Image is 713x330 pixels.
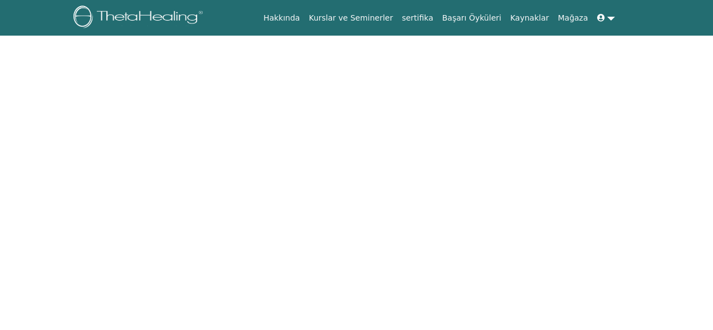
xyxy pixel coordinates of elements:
[506,8,554,28] a: Kaynaklar
[553,8,592,28] a: Mağaza
[397,8,437,28] a: sertifika
[304,8,397,28] a: Kurslar ve Seminerler
[438,8,506,28] a: Başarı Öyküleri
[259,8,305,28] a: Hakkında
[74,6,207,31] img: logo.png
